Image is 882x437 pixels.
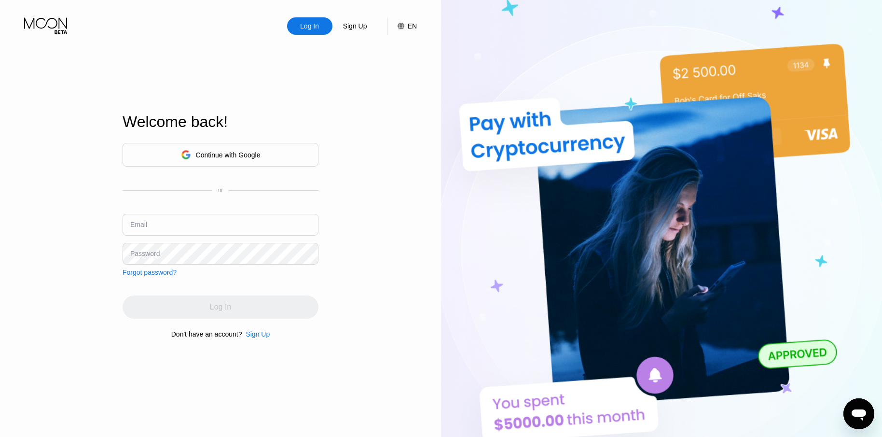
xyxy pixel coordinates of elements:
[123,113,318,131] div: Welcome back!
[342,21,368,31] div: Sign Up
[171,330,242,338] div: Don't have an account?
[299,21,320,31] div: Log In
[246,330,270,338] div: Sign Up
[242,330,270,338] div: Sign Up
[843,398,874,429] iframe: Button to launch messaging window
[130,250,160,257] div: Password
[130,221,147,228] div: Email
[196,151,261,159] div: Continue with Google
[332,17,378,35] div: Sign Up
[123,268,177,276] div: Forgot password?
[387,17,417,35] div: EN
[218,187,223,194] div: or
[123,143,318,167] div: Continue with Google
[287,17,332,35] div: Log In
[408,22,417,30] div: EN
